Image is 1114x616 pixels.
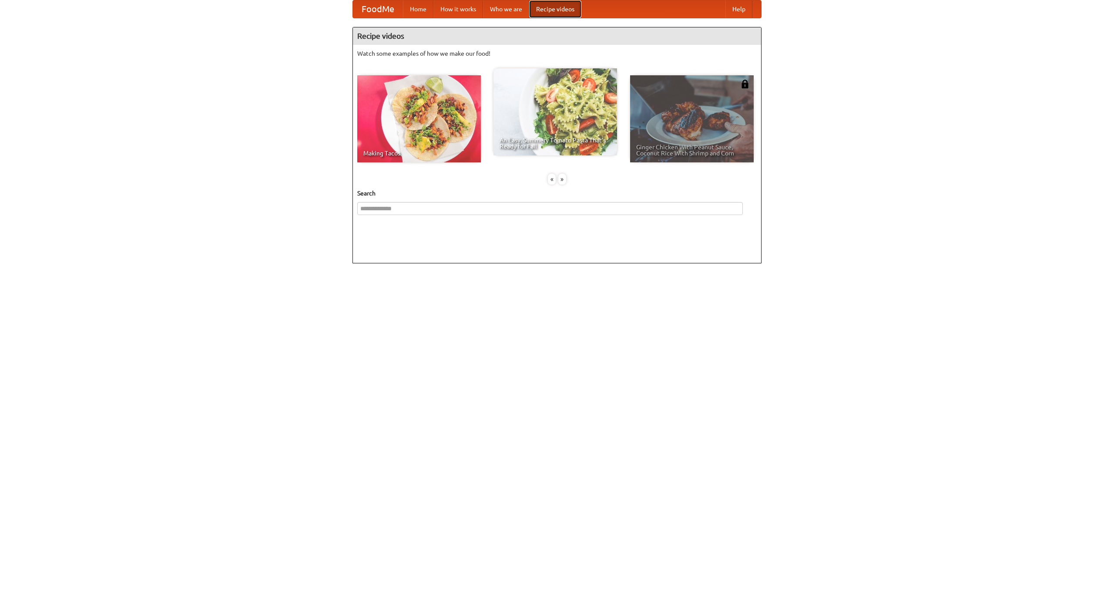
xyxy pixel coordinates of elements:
a: Home [403,0,433,18]
a: Making Tacos [357,75,481,162]
img: 483408.png [741,80,749,88]
h4: Recipe videos [353,27,761,45]
a: Help [725,0,752,18]
a: Recipe videos [529,0,581,18]
a: An Easy, Summery Tomato Pasta That's Ready for Fall [493,68,617,155]
a: Who we are [483,0,529,18]
p: Watch some examples of how we make our food! [357,49,757,58]
h5: Search [357,189,757,198]
div: » [558,174,566,185]
span: Making Tacos [363,150,475,156]
a: How it works [433,0,483,18]
a: FoodMe [353,0,403,18]
span: An Easy, Summery Tomato Pasta That's Ready for Fall [500,137,611,149]
div: « [548,174,556,185]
